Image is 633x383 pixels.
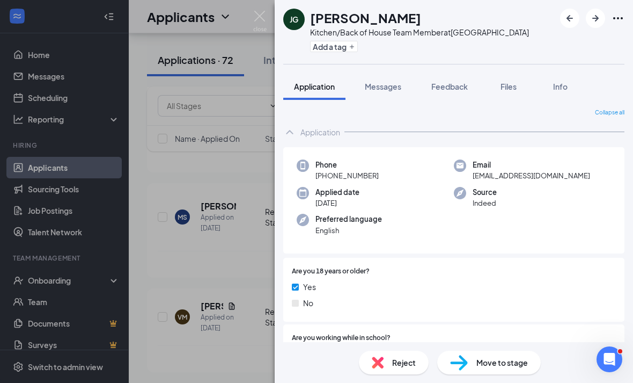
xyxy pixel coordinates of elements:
[476,357,528,368] span: Move to stage
[310,41,358,52] button: PlusAdd a tag
[310,9,421,27] h1: [PERSON_NAME]
[292,333,391,343] span: Are you working while in school?
[365,82,401,91] span: Messages
[597,346,622,372] iframe: Intercom live chat
[473,160,590,170] span: Email
[553,82,568,91] span: Info
[349,44,355,50] svg: Plus
[589,12,602,25] svg: ArrowRight
[392,357,416,368] span: Reject
[612,12,624,25] svg: Ellipses
[292,266,370,277] span: Are you 18 years or older?
[315,170,379,181] span: [PHONE_NUMBER]
[310,27,529,38] div: Kitchen/Back of House Team Member at [GEOGRAPHIC_DATA]
[315,198,359,208] span: [DATE]
[473,198,497,208] span: Indeed
[431,82,468,91] span: Feedback
[315,214,382,225] span: Preferred language
[595,109,624,117] span: Collapse all
[500,82,517,91] span: Files
[560,9,579,28] button: ArrowLeftNew
[563,12,576,25] svg: ArrowLeftNew
[303,281,316,293] span: Yes
[315,160,379,170] span: Phone
[315,187,359,198] span: Applied date
[283,126,296,139] svg: ChevronUp
[300,127,340,138] div: Application
[473,170,590,181] span: [EMAIL_ADDRESS][DOMAIN_NAME]
[303,297,313,309] span: No
[290,14,298,25] div: JG
[473,187,497,198] span: Source
[294,82,335,91] span: Application
[586,9,605,28] button: ArrowRight
[315,225,382,236] span: English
